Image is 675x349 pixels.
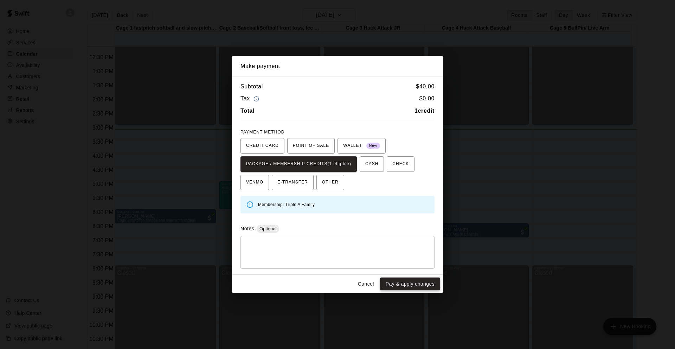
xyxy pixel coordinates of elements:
span: POINT OF SALE [293,140,329,151]
span: CHECK [392,158,409,170]
h6: Tax [240,94,261,104]
b: Total [240,108,255,114]
span: Optional [257,226,279,231]
button: VENMO [240,175,269,190]
button: Cancel [355,278,377,291]
button: WALLET New [337,138,386,154]
button: CREDIT CARD [240,138,284,154]
h6: $ 40.00 [416,82,435,91]
span: PAYMENT METHOD [240,130,284,135]
label: Notes [240,226,254,231]
span: E-TRANSFER [277,177,308,188]
h6: Subtotal [240,82,263,91]
button: CHECK [387,156,414,172]
button: CASH [360,156,384,172]
h6: $ 0.00 [419,94,435,104]
span: PACKAGE / MEMBERSHIP CREDITS (1 eligible) [246,158,351,170]
span: CASH [365,158,378,170]
button: E-TRANSFER [272,175,314,190]
span: OTHER [322,177,339,188]
button: Pay & apply changes [380,278,440,291]
h2: Make payment [232,56,443,76]
button: OTHER [316,175,344,190]
span: Membership: Triple A Family [258,202,315,207]
span: WALLET [343,140,380,151]
span: New [366,141,380,151]
b: 1 credit [414,108,435,114]
span: VENMO [246,177,263,188]
button: PACKAGE / MEMBERSHIP CREDITS(1 eligible) [240,156,357,172]
span: CREDIT CARD [246,140,279,151]
button: POINT OF SALE [287,138,335,154]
